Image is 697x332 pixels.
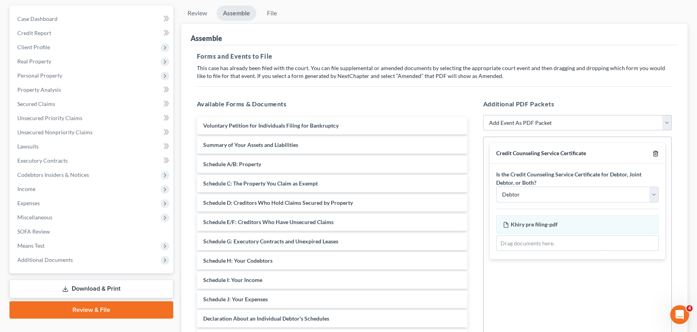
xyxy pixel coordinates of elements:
a: Property Analysis [11,83,173,97]
a: Unsecured Priority Claims [11,111,173,125]
span: Schedule I: Your Income [203,276,262,283]
span: 4 [686,305,693,312]
span: Secured Claims [17,100,55,107]
a: Credit Report [11,26,173,40]
iframe: Intercom live chat [670,305,689,324]
span: Personal Property [17,72,62,79]
h5: Additional PDF Packets [483,99,672,109]
span: Credit Counseling Service Certificate [496,150,586,156]
span: Executory Contracts [17,157,68,164]
a: Assemble [217,6,256,21]
a: Lawsuits [11,139,173,154]
span: Schedule J: Your Expenses [203,296,268,302]
span: Schedule A/B: Property [203,161,261,167]
div: Drag documents here. [496,236,659,251]
span: Schedule G: Executory Contracts and Unexpired Leases [203,238,338,245]
p: This case has already been filed with the court. You can file supplemental or amended documents b... [197,64,672,80]
span: Lawsuits [17,143,39,150]
h5: Available Forms & Documents [197,99,467,109]
span: Schedule E/F: Creditors Who Have Unsecured Claims [203,219,334,225]
span: Case Dashboard [17,15,57,22]
a: Unsecured Nonpriority Claims [11,125,173,139]
a: Download & Print [9,280,173,298]
span: Expenses [17,200,40,206]
span: Additional Documents [17,256,73,263]
h5: Forms and Events to File [197,52,672,61]
label: Is the Credit Counseling Service Certificate for Debtor, Joint Debtor, or Both? [496,170,659,187]
span: Unsecured Priority Claims [17,115,82,121]
span: Income [17,185,35,192]
span: Codebtors Insiders & Notices [17,171,89,178]
span: Voluntary Petition for Individuals Filing for Bankruptcy [203,122,339,129]
span: Means Test [17,242,44,249]
span: Declaration About an Individual Debtor's Schedules [203,315,329,322]
a: Review [181,6,213,21]
a: Review & File [9,301,173,319]
span: Schedule C: The Property You Claim as Exempt [203,180,318,187]
span: Schedule D: Creditors Who Hold Claims Secured by Property [203,199,353,206]
a: Executory Contracts [11,154,173,168]
span: Unsecured Nonpriority Claims [17,129,93,135]
div: Assemble [191,33,222,43]
span: Schedule H: Your Codebtors [203,257,272,264]
a: Case Dashboard [11,12,173,26]
span: Real Property [17,58,51,65]
span: Summary of Your Assets and Liabilities [203,141,298,148]
span: Miscellaneous [17,214,52,221]
span: Khiry pre filing-pdf [511,221,558,228]
span: SOFA Review [17,228,50,235]
span: Property Analysis [17,86,61,93]
span: Client Profile [17,44,50,50]
span: Credit Report [17,30,51,36]
a: SOFA Review [11,224,173,239]
a: File [260,6,285,21]
a: Secured Claims [11,97,173,111]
